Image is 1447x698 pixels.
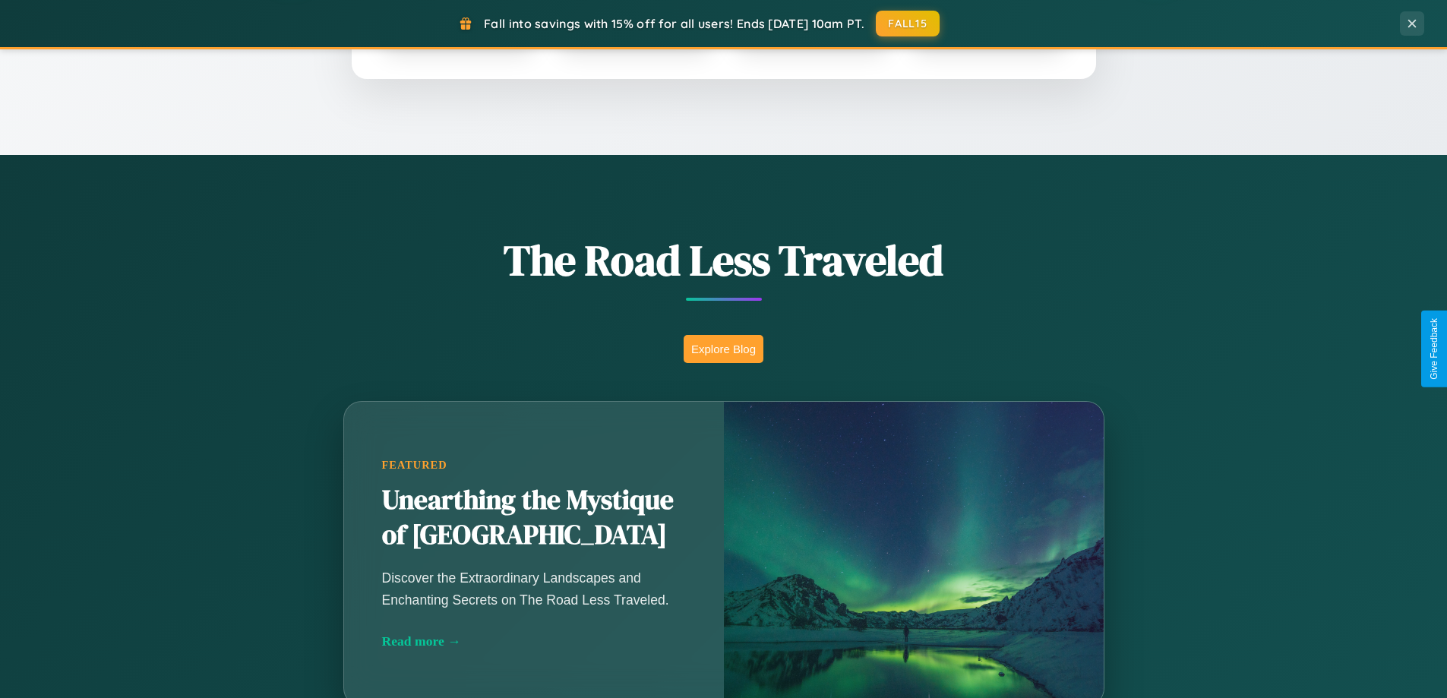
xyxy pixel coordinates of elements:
h2: Unearthing the Mystique of [GEOGRAPHIC_DATA] [382,483,686,553]
div: Give Feedback [1429,318,1439,380]
button: FALL15 [876,11,940,36]
div: Featured [382,459,686,472]
p: Discover the Extraordinary Landscapes and Enchanting Secrets on The Road Less Traveled. [382,567,686,610]
span: Fall into savings with 15% off for all users! Ends [DATE] 10am PT. [484,16,864,31]
div: Read more → [382,633,686,649]
button: Explore Blog [684,335,763,363]
h1: The Road Less Traveled [268,231,1180,289]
